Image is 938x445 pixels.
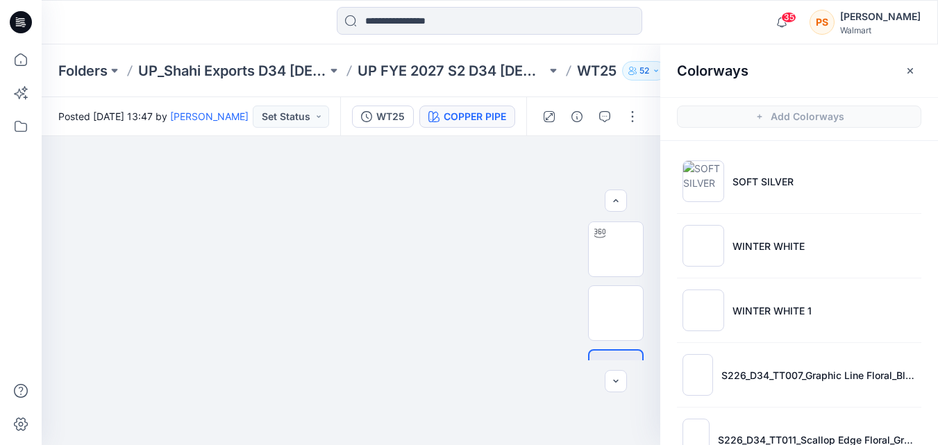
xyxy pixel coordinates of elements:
h2: Colorways [677,62,748,79]
div: [PERSON_NAME] [840,8,921,25]
p: 52 [639,63,649,78]
img: WINTER WHITE 1 [682,289,724,331]
img: WINTER WHITE [682,225,724,267]
div: PS [810,10,835,35]
button: 52 [622,61,667,81]
button: COPPER PIPE [419,106,515,128]
img: S226_D34_TT007_Graphic Line Floral_Blue Glory_32cm.tif [682,354,713,396]
img: SOFT SILVER [682,160,724,202]
p: SOFT SILVER [732,174,794,189]
p: WINTER WHITE 1 [732,303,812,318]
span: Posted [DATE] 13:47 by [58,109,249,124]
a: [PERSON_NAME] [170,110,249,122]
button: Details [566,106,588,128]
span: 35 [781,12,796,23]
a: UP_Shahi Exports D34 [DEMOGRAPHIC_DATA] Tops [138,61,327,81]
div: WT25 [376,109,405,124]
div: COPPER PIPE [444,109,506,124]
p: WINTER WHITE [732,239,805,253]
a: Folders [58,61,108,81]
button: WT25 [352,106,414,128]
a: UP FYE 2027 S2 D34 [DEMOGRAPHIC_DATA] Woven Tops [358,61,546,81]
p: S226_D34_TT007_Graphic Line Floral_Blue Glory_32cm.tif [721,368,916,383]
div: Walmart [840,25,921,35]
p: WT25 [577,61,617,81]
